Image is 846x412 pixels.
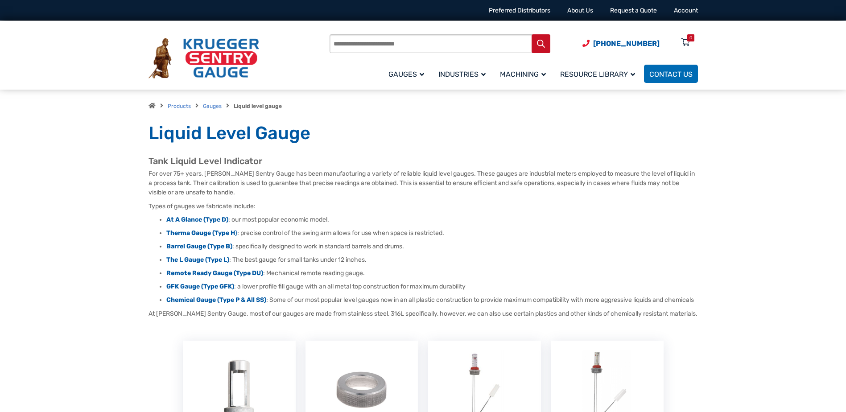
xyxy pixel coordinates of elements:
[149,309,698,318] p: At [PERSON_NAME] Sentry Gauge, most of our gauges are made from stainless steel, 316L specificall...
[166,255,698,264] li: : The best gauge for small tanks under 12 inches.
[166,296,698,305] li: : Some of our most popular level gauges now in an all plastic construction to provide maximum com...
[649,70,693,78] span: Contact Us
[674,7,698,14] a: Account
[166,296,266,304] a: Chemical Gauge (Type P & All SS)
[234,103,282,109] strong: Liquid level gauge
[149,156,698,167] h2: Tank Liquid Level Indicator
[166,229,237,237] a: Therma Gauge (Type H)
[567,7,593,14] a: About Us
[149,122,698,144] h1: Liquid Level Gauge
[383,63,433,84] a: Gauges
[149,202,698,211] p: Types of gauges we fabricate include:
[644,65,698,83] a: Contact Us
[166,216,228,223] a: At A Glance (Type D)
[495,63,555,84] a: Machining
[610,7,657,14] a: Request a Quote
[166,269,698,278] li: : Mechanical remote reading gauge.
[168,103,191,109] a: Products
[149,169,698,197] p: For over 75+ years, [PERSON_NAME] Sentry Gauge has been manufacturing a variety of reliable liqui...
[438,70,486,78] span: Industries
[166,269,263,277] a: Remote Ready Gauge (Type DU)
[166,243,232,250] a: Barrel Gauge (Type B)
[166,229,235,237] strong: Therma Gauge (Type H
[149,38,259,79] img: Krueger Sentry Gauge
[166,215,698,224] li: : our most popular economic model.
[388,70,424,78] span: Gauges
[593,39,660,48] span: [PHONE_NUMBER]
[166,256,229,264] a: The L Gauge (Type L)
[555,63,644,84] a: Resource Library
[166,282,698,291] li: : a lower profile fill gauge with an all metal top construction for maximum durability
[560,70,635,78] span: Resource Library
[500,70,546,78] span: Machining
[582,38,660,49] a: Phone Number (920) 434-8860
[166,283,234,290] a: GFK Gauge (Type GFK)
[166,242,698,251] li: : specifically designed to work in standard barrels and drums.
[433,63,495,84] a: Industries
[166,229,698,238] li: : precise control of the swing arm allows for use when space is restricted.
[203,103,222,109] a: Gauges
[489,7,550,14] a: Preferred Distributors
[689,34,692,41] div: 0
